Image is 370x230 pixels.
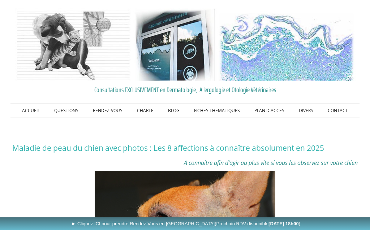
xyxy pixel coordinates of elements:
[268,221,299,226] b: [DATE] 18h00
[130,104,161,118] a: CHARTE
[12,84,358,95] a: Consultations EXCLUSIVEMENT en Dermatologie, Allergologie et Otologie Vétérinaires
[215,221,300,226] span: (Prochain RDV disponible )
[47,104,86,118] a: QUESTIONS
[71,221,300,226] span: ► Cliquez ICI pour prendre Rendez-Vous en [GEOGRAPHIC_DATA]
[247,104,292,118] a: PLAN D'ACCES
[12,143,358,153] h1: Maladie de peau du chien avec photos : Les 8 affections à connaître absolument en 2025
[15,104,47,118] a: ACCUEIL
[184,159,358,167] span: A connaitre afin d'agir au plus vite si vous les observez sur votre chien
[292,104,320,118] a: DIVERS
[86,104,130,118] a: RENDEZ-VOUS
[161,104,187,118] a: BLOG
[187,104,247,118] a: FICHES THEMATIQUES
[320,104,355,118] a: CONTACT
